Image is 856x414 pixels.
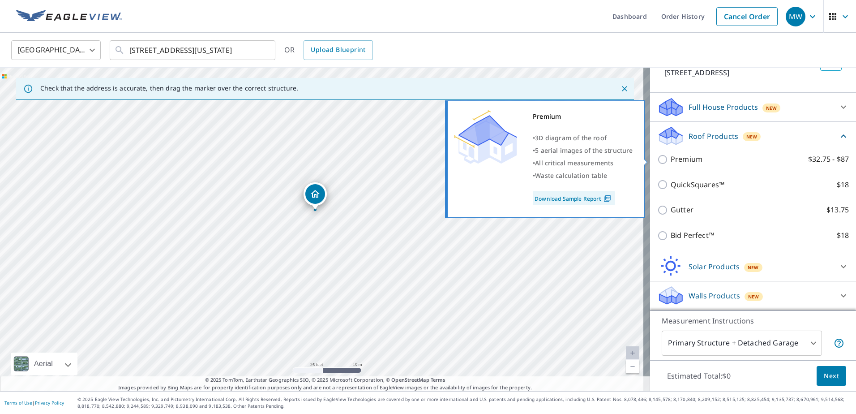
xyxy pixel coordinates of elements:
[671,230,714,241] p: Bid Perfect™
[786,7,805,26] div: MW
[311,44,365,56] span: Upload Blueprint
[4,400,64,405] p: |
[284,40,373,60] div: OR
[657,96,849,118] div: Full House ProductsNew
[205,376,445,384] span: © 2025 TomTom, Earthstar Geographics SIO, © 2025 Microsoft Corporation, ©
[664,67,817,78] p: [STREET_ADDRESS]
[834,338,844,349] span: Your report will include the primary structure and a detached garage if one exists.
[746,133,758,140] span: New
[35,400,64,406] a: Privacy Policy
[660,366,738,386] p: Estimated Total: $0
[16,10,122,23] img: EV Logo
[11,38,101,63] div: [GEOGRAPHIC_DATA]
[766,104,777,112] span: New
[657,125,849,147] div: Roof ProductsNew
[626,360,639,373] a: Current Level 20, Zoom Out
[129,38,257,63] input: Search by address or latitude-longitude
[533,169,633,182] div: •
[535,146,633,155] span: 5 aerial images of the structure
[535,171,607,180] span: Waste calculation table
[826,204,849,216] p: $13.75
[601,194,613,203] img: Pdf Icon
[662,331,822,356] div: Primary Structure + Detached Garage
[837,230,849,241] p: $18
[431,376,445,383] a: Terms
[748,293,759,300] span: New
[748,264,759,271] span: New
[662,315,844,326] p: Measurement Instructions
[689,102,758,112] p: Full House Products
[77,396,852,410] p: © 2025 Eagle View Technologies, Inc. and Pictometry International Corp. All Rights Reserved. Repo...
[689,261,740,272] p: Solar Products
[533,110,633,123] div: Premium
[689,290,740,301] p: Walls Products
[671,154,702,165] p: Premium
[454,110,517,164] img: Premium
[533,157,633,169] div: •
[535,134,607,142] span: 3D diagram of the roof
[671,179,724,190] p: QuickSquares™
[817,366,846,386] button: Next
[391,376,429,383] a: OpenStreetMap
[304,40,372,60] a: Upload Blueprint
[4,400,32,406] a: Terms of Use
[11,353,77,375] div: Aerial
[657,285,849,306] div: Walls ProductsNew
[671,204,693,216] p: Gutter
[626,346,639,360] a: Current Level 20, Zoom In Disabled
[808,154,849,165] p: $32.75 - $87
[824,371,839,382] span: Next
[304,182,327,210] div: Dropped pin, building 1, Residential property, 400 W Main St Crothersville, IN 47229
[689,131,738,142] p: Roof Products
[31,353,56,375] div: Aerial
[533,144,633,157] div: •
[837,179,849,190] p: $18
[533,191,615,205] a: Download Sample Report
[716,7,778,26] a: Cancel Order
[40,84,298,92] p: Check that the address is accurate, then drag the marker over the correct structure.
[657,256,849,277] div: Solar ProductsNew
[533,132,633,144] div: •
[535,159,613,167] span: All critical measurements
[619,83,630,95] button: Close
